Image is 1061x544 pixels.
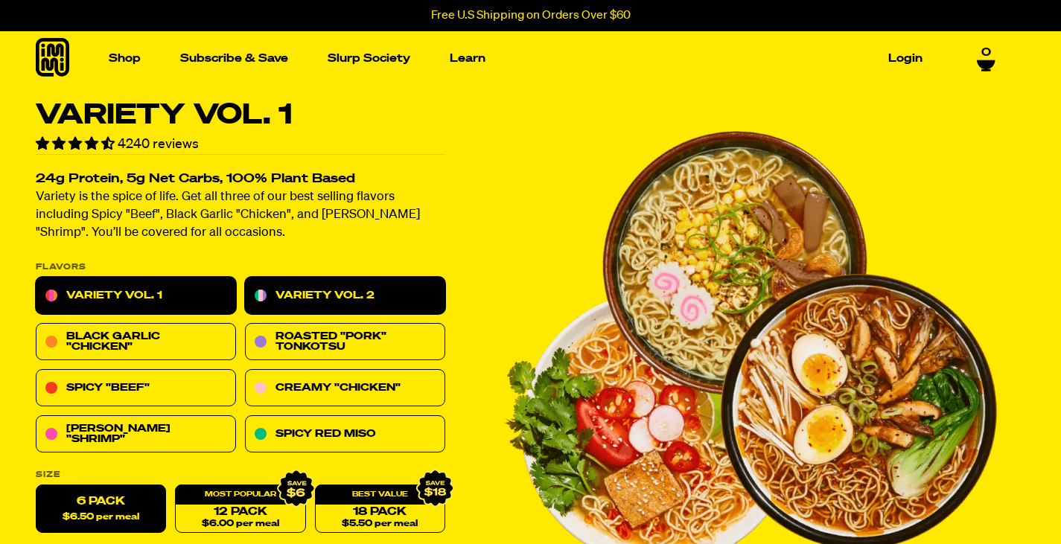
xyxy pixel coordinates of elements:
[36,278,236,315] a: Variety Vol. 1
[977,46,995,71] a: 0
[36,324,236,361] a: Black Garlic "Chicken"
[36,471,445,479] label: Size
[322,47,416,70] a: Slurp Society
[63,513,139,522] span: $6.50 per meal
[431,9,631,22] p: Free U.S Shipping on Orders Over $60
[882,47,928,70] a: Login
[245,416,445,453] a: Spicy Red Miso
[981,46,991,60] span: 0
[36,189,445,243] p: Variety is the spice of life. Get all three of our best selling flavors including Spicy "Beef", B...
[245,278,445,315] a: Variety Vol. 2
[103,47,147,70] a: Shop
[36,101,445,129] h1: Variety Vol. 1
[245,370,445,407] a: Creamy "Chicken"
[202,519,279,529] span: $6.00 per meal
[118,138,199,151] span: 4240 reviews
[103,31,928,86] nav: Main navigation
[245,324,445,361] a: Roasted "Pork" Tonkotsu
[36,370,236,407] a: Spicy "Beef"
[175,485,305,534] a: 12 Pack$6.00 per meal
[36,173,445,186] h2: 24g Protein, 5g Net Carbs, 100% Plant Based
[444,47,491,70] a: Learn
[36,485,166,534] label: 6 Pack
[315,485,445,534] a: 18 Pack$5.50 per meal
[342,519,418,529] span: $5.50 per meal
[36,263,445,272] p: Flavors
[174,47,294,70] a: Subscribe & Save
[36,138,118,151] span: 4.55 stars
[36,416,236,453] a: [PERSON_NAME] "Shrimp"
